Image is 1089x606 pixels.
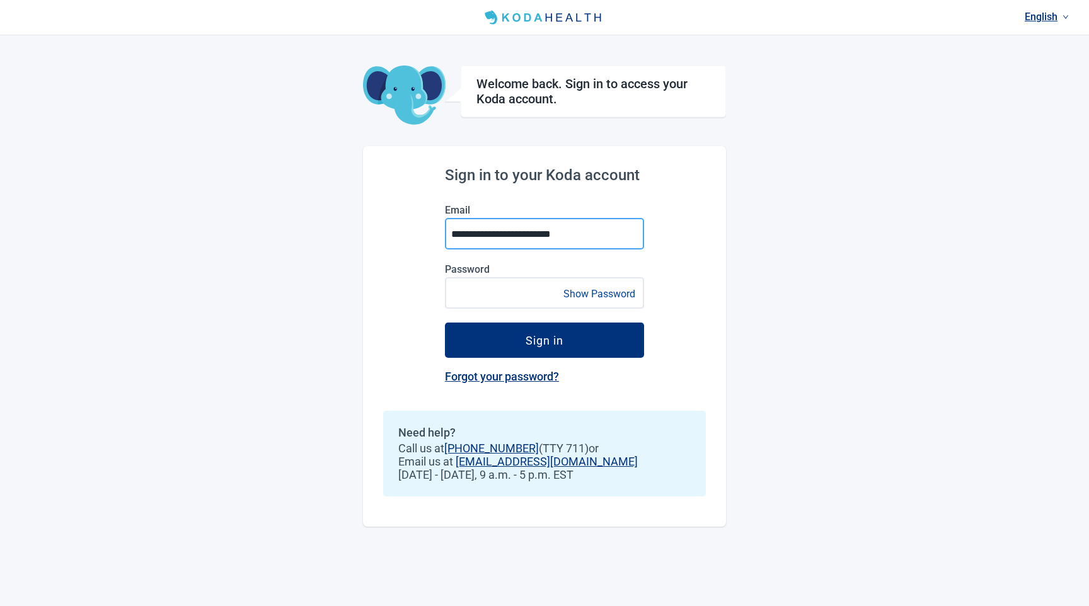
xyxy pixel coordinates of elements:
div: Sign in [526,334,563,346]
img: Koda Health [480,8,609,28]
span: Call us at (TTY 711) or [398,442,691,455]
a: Forgot your password? [445,370,559,383]
span: [DATE] - [DATE], 9 a.m. - 5 p.m. EST [398,468,691,481]
span: down [1063,14,1069,20]
a: [EMAIL_ADDRESS][DOMAIN_NAME] [456,455,638,468]
label: Email [445,204,644,216]
label: Password [445,263,644,275]
a: [PHONE_NUMBER] [444,442,539,455]
a: Current language: English [1020,6,1074,27]
button: Sign in [445,323,644,358]
h2: Need help? [398,426,691,439]
button: Show Password [560,285,639,302]
h2: Sign in to your Koda account [445,166,644,184]
main: Main content [363,35,726,527]
img: Koda Elephant [363,66,446,126]
span: Email us at [398,455,691,468]
h1: Welcome back. Sign in to access your Koda account. [476,76,710,106]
